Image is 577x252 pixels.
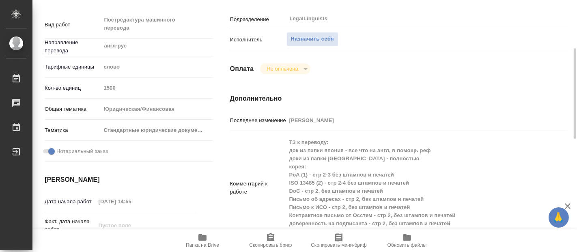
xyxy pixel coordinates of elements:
[291,34,334,44] span: Назначить себя
[45,105,101,113] p: Общая тематика
[311,242,366,248] span: Скопировать мини-бриф
[552,209,566,226] span: 🙏
[549,207,569,228] button: 🙏
[96,196,167,207] input: Пустое поле
[286,32,338,46] button: Назначить себя
[101,102,213,116] div: Юридическая/Финансовая
[186,242,219,248] span: Папка на Drive
[230,64,254,74] h4: Оплата
[45,84,101,92] p: Кол-во единиц
[96,220,167,231] input: Пустое поле
[230,116,286,125] p: Последнее изменение
[45,198,96,206] p: Дата начала работ
[101,123,213,137] div: Стандартные юридические документы, договоры, уставы
[230,94,568,103] h4: Дополнительно
[45,63,101,71] p: Тарифные единицы
[168,229,237,252] button: Папка на Drive
[45,126,101,134] p: Тематика
[45,39,101,55] p: Направление перевода
[305,229,373,252] button: Скопировать мини-бриф
[45,175,198,185] h4: [PERSON_NAME]
[373,229,441,252] button: Обновить файлы
[230,15,286,24] p: Подразделение
[45,21,101,29] p: Вид работ
[101,60,213,74] div: слово
[260,63,310,74] div: Не оплачена
[56,147,108,155] span: Нотариальный заказ
[230,36,286,44] p: Исполнитель
[286,114,540,126] input: Пустое поле
[388,242,427,248] span: Обновить файлы
[101,82,213,94] input: Пустое поле
[230,180,286,196] p: Комментарий к работе
[45,218,96,234] p: Факт. дата начала работ
[264,65,300,72] button: Не оплачена
[286,136,540,239] textarea: ТЗ к переводу: док из папки япония - все что на англ, в помощь реф доки из папки [GEOGRAPHIC_DATA...
[249,242,292,248] span: Скопировать бриф
[237,229,305,252] button: Скопировать бриф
